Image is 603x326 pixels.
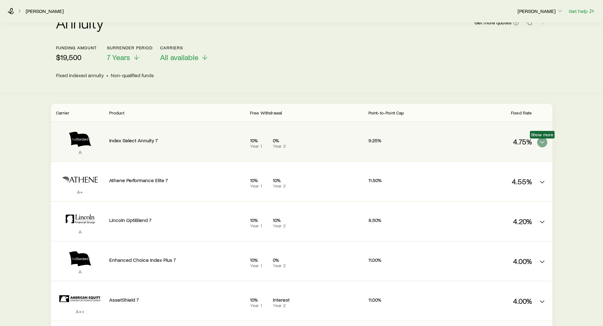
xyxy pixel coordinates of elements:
[160,45,209,62] button: CarriersAll available
[250,297,268,303] p: 10%
[160,53,198,62] span: All available
[511,110,532,115] span: Fixed Rate
[273,217,291,223] p: 10%
[250,257,268,263] p: 10%
[109,110,125,115] span: Product
[56,110,70,115] span: Carrier
[109,137,245,144] p: Index Select Annuity 7
[368,217,437,223] p: 8.50%
[250,263,268,268] p: Year 1
[250,303,268,308] p: Year 1
[273,183,291,188] p: Year 2
[441,137,532,146] p: 4.75%
[250,144,268,149] p: Year 1
[56,149,104,155] p: A
[111,72,154,78] span: Non-qualified funds
[441,217,532,226] p: 4.20%
[531,132,553,137] span: Show more
[441,177,532,186] p: 4.55%
[474,20,512,25] span: Get more quotes
[109,297,245,303] p: AssetShield 7
[273,223,291,228] p: Year 2
[107,45,153,50] p: Surrender period
[517,8,563,15] button: [PERSON_NAME]
[273,177,291,183] p: 10%
[109,217,245,223] p: Lincoln OptiBlend 7
[368,257,437,263] p: 11.00%
[250,223,268,228] p: Year 1
[56,268,104,275] p: A
[160,45,209,50] p: Carriers
[250,177,268,183] p: 10%
[56,72,104,78] span: Fixed indexed annuity
[250,183,268,188] p: Year 1
[273,144,291,149] p: Year 2
[273,303,291,308] p: Year 2
[441,257,532,266] p: 4.00%
[56,229,104,235] p: A
[474,19,519,26] a: Get more quotes
[368,297,437,303] p: 11.00%
[56,308,104,315] p: A++
[368,177,437,183] p: 11.50%
[25,8,64,14] a: [PERSON_NAME]
[107,53,130,62] span: 7 Years
[368,110,404,115] span: Point-to-Point Cap
[56,53,97,62] p: $19,500
[56,45,97,50] p: Funding amount
[250,137,268,144] p: 10%
[250,217,268,223] p: 10%
[368,137,437,144] p: 9.25%
[273,137,291,144] p: 0%
[441,297,532,305] p: 4.00%
[109,257,245,263] p: Enhanced Choice Index Plus 7
[518,8,563,14] p: [PERSON_NAME]
[273,257,291,263] p: 0%
[56,189,104,195] p: A+
[250,110,282,115] span: Free Withdrawal
[273,263,291,268] p: Year 2
[106,72,108,78] span: •
[107,45,153,62] button: Surrender period7 Years
[56,15,104,30] h2: Annuity
[568,8,595,15] button: Get help
[109,177,245,183] p: Athene Performance Elite 7
[273,297,291,303] p: Interest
